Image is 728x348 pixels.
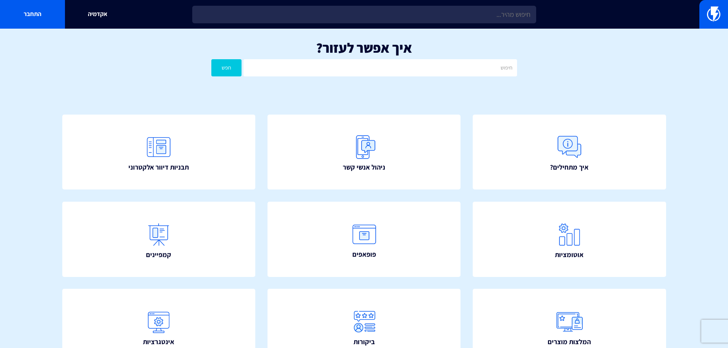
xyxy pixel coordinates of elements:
span: קמפיינים [146,250,171,260]
input: חיפוש [243,59,517,76]
span: ביקורות [353,337,375,347]
h1: איך אפשר לעזור? [11,40,717,55]
a: איך מתחילים? [473,115,666,190]
span: אינטגרציות [143,337,174,347]
span: איך מתחילים? [550,162,589,172]
a: ניהול אנשי קשר [268,115,461,190]
a: אוטומציות [473,202,666,277]
a: פופאפים [268,202,461,277]
span: ניהול אנשי קשר [343,162,385,172]
input: חיפוש מהיר... [192,6,536,23]
span: אוטומציות [555,250,584,260]
span: פופאפים [352,249,376,259]
a: תבניות דיוור אלקטרוני [62,115,256,190]
a: קמפיינים [62,202,256,277]
span: המלצות מוצרים [548,337,591,347]
button: חפש [211,59,242,76]
span: תבניות דיוור אלקטרוני [128,162,189,172]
